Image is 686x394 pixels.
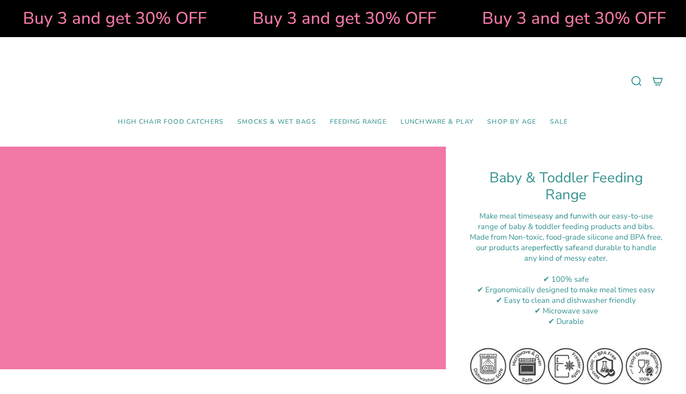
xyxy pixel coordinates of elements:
span: Feeding Range [330,118,387,126]
strong: Buy 3 and get 30% OFF [480,7,664,30]
div: ✔ Easy to clean and dishwasher friendly [469,295,663,306]
strong: Buy 3 and get 30% OFF [251,7,434,30]
a: Smocks & Wet Bags [230,111,323,133]
span: Lunchware & Play [401,118,473,126]
div: ✔ Durable [469,316,663,327]
div: ✔ 100% safe [469,274,663,285]
h1: Baby & Toddler Feeding Range [469,170,663,204]
div: Make meal times with our easy-to-use range of baby & toddler feeding products and bibs. [469,211,663,232]
span: High Chair Food Catchers [118,118,224,126]
strong: perfectly safe [532,242,580,253]
a: High Chair Food Catchers [111,111,230,133]
a: Lunchware & Play [394,111,480,133]
div: M [469,232,663,263]
a: Shop by Age [480,111,543,133]
a: Feeding Range [323,111,394,133]
strong: easy and fun [537,211,582,221]
span: SALE [550,118,568,126]
strong: Buy 3 and get 30% OFF [21,7,205,30]
span: ade from Non-toxic, food-grade silicone and BPA free, our products are and durable to handle any ... [476,232,663,263]
a: Mumma’s Little Helpers [264,51,422,111]
a: SALE [543,111,575,133]
span: ✔ Microwave save [534,306,598,316]
span: Shop by Age [487,118,536,126]
span: Smocks & Wet Bags [237,118,316,126]
div: ✔ Ergonomically designed to make meal times easy [469,285,663,295]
